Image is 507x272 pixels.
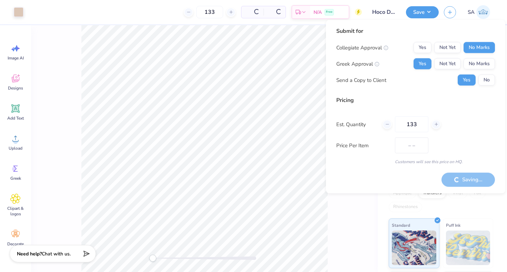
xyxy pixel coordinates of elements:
button: No Marks [464,42,495,53]
button: Yes [414,42,431,53]
span: Designs [8,85,23,91]
span: Clipart & logos [4,206,27,217]
button: Yes [458,75,476,86]
div: Accessibility label [149,255,156,262]
span: SA [468,8,475,16]
span: Free [326,10,332,15]
span: Upload [9,146,22,151]
div: Send a Copy to Client [336,76,386,84]
span: Puff Ink [446,222,460,229]
span: Greek [10,176,21,181]
span: Image AI [8,55,24,61]
div: Customers will see this price on HQ. [336,159,495,165]
div: Rhinestones [389,202,422,212]
label: Price Per Item [336,141,390,149]
button: No Marks [464,58,495,69]
button: Save [406,6,439,18]
div: Submit for [336,27,495,35]
button: Yes [414,58,431,69]
span: N/A [314,9,322,16]
span: Chat with us. [42,251,71,257]
span: Decorate [7,241,24,247]
button: No [478,75,495,86]
span: Standard [392,222,410,229]
button: Not Yet [434,42,461,53]
strong: Need help? [17,251,42,257]
img: Simar Ahluwalia [476,5,490,19]
label: Est. Quantity [336,120,377,128]
input: – – [196,6,223,18]
img: Standard [392,231,436,265]
div: Pricing [336,96,495,104]
button: Not Yet [434,58,461,69]
img: Puff Ink [446,231,490,265]
div: Collegiate Approval [336,44,388,51]
div: Greek Approval [336,60,379,68]
a: SA [465,5,493,19]
input: – – [395,116,428,132]
input: Untitled Design [367,5,401,19]
span: Add Text [7,115,24,121]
